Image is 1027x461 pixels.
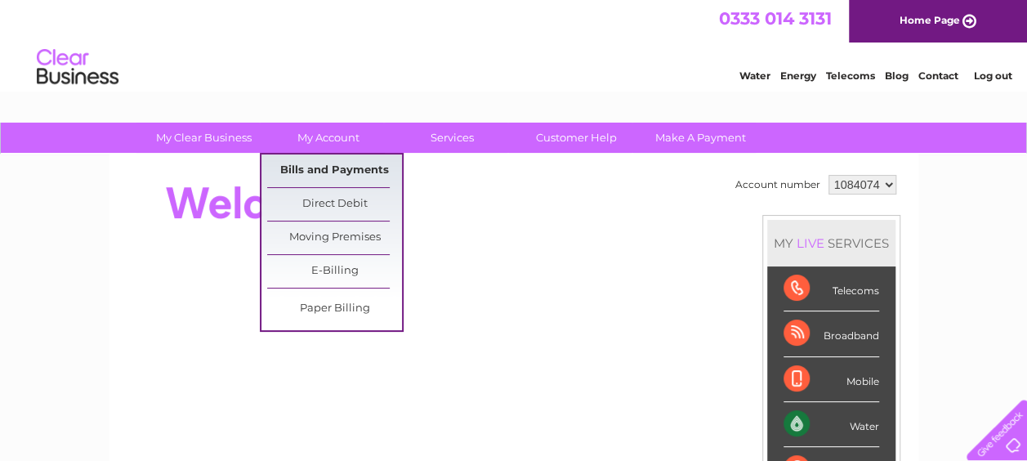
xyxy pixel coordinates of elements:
div: LIVE [793,235,828,251]
a: Customer Help [509,123,644,153]
a: Make A Payment [633,123,768,153]
a: Blog [885,69,909,82]
div: Mobile [784,357,879,402]
div: Clear Business is a trading name of Verastar Limited (registered in [GEOGRAPHIC_DATA] No. 3667643... [128,9,900,79]
a: Telecoms [826,69,875,82]
a: Moving Premises [267,222,402,254]
a: Energy [780,69,816,82]
a: Direct Debit [267,188,402,221]
a: Paper Billing [267,293,402,325]
a: Contact [918,69,958,82]
a: Services [385,123,520,153]
a: E-Billing [267,255,402,288]
div: Broadband [784,311,879,356]
a: My Account [261,123,395,153]
a: Bills and Payments [267,154,402,187]
div: MY SERVICES [767,220,895,266]
a: Log out [973,69,1011,82]
img: logo.png [36,43,119,92]
a: 0333 014 3131 [719,8,832,29]
div: Water [784,402,879,447]
a: My Clear Business [136,123,271,153]
a: Water [739,69,770,82]
div: Telecoms [784,266,879,311]
td: Account number [731,171,824,199]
